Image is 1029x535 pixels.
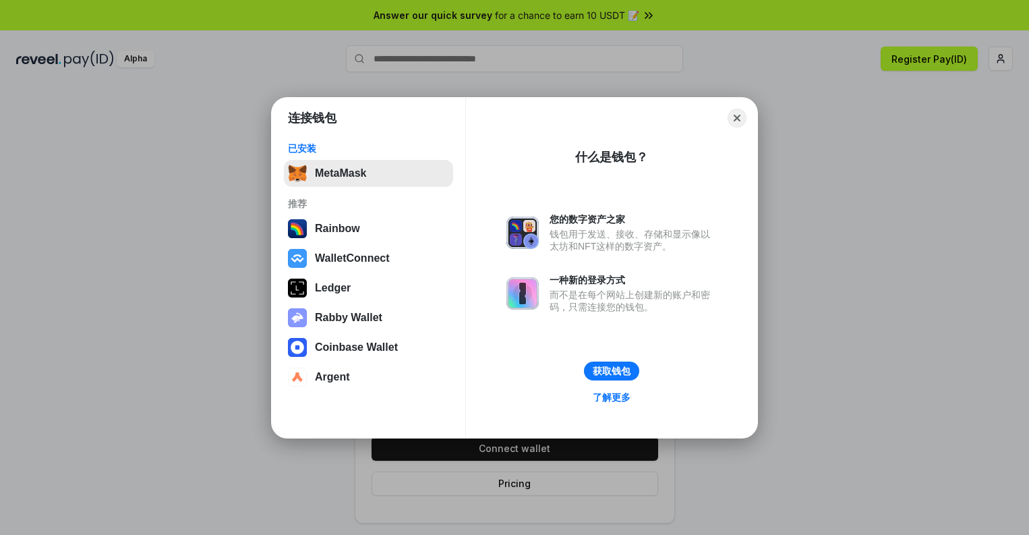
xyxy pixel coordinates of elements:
button: Coinbase Wallet [284,334,453,361]
img: svg+xml,%3Csvg%20width%3D%2228%22%20height%3D%2228%22%20viewBox%3D%220%200%2028%2028%22%20fill%3D... [288,368,307,387]
button: 获取钱包 [584,362,639,381]
div: Argent [315,371,350,383]
img: svg+xml,%3Csvg%20fill%3D%22none%22%20height%3D%2233%22%20viewBox%3D%220%200%2035%2033%22%20width%... [288,164,307,183]
div: Rabby Wallet [315,312,382,324]
div: 钱包用于发送、接收、存储和显示像以太坊和NFT这样的数字资产。 [550,228,717,252]
div: 获取钱包 [593,365,630,377]
div: 已安装 [288,142,449,154]
div: Coinbase Wallet [315,341,398,354]
div: MetaMask [315,167,366,179]
button: Rabby Wallet [284,304,453,331]
div: WalletConnect [315,252,390,264]
img: svg+xml,%3Csvg%20width%3D%22120%22%20height%3D%22120%22%20viewBox%3D%220%200%20120%20120%22%20fil... [288,219,307,238]
div: 一种新的登录方式 [550,274,717,286]
a: 了解更多 [585,389,639,406]
div: Rainbow [315,223,360,235]
div: 您的数字资产之家 [550,213,717,225]
div: 而不是在每个网站上创建新的账户和密码，只需连接您的钱包。 [550,289,717,313]
img: svg+xml,%3Csvg%20xmlns%3D%22http%3A%2F%2Fwww.w3.org%2F2000%2Fsvg%22%20fill%3D%22none%22%20viewBox... [506,217,539,249]
div: 了解更多 [593,391,630,403]
button: Argent [284,364,453,391]
div: Ledger [315,282,351,294]
div: 推荐 [288,198,449,210]
button: Close [728,109,746,128]
img: svg+xml,%3Csvg%20xmlns%3D%22http%3A%2F%2Fwww.w3.org%2F2000%2Fsvg%22%20fill%3D%22none%22%20viewBox... [288,308,307,327]
button: MetaMask [284,160,453,187]
img: svg+xml,%3Csvg%20width%3D%2228%22%20height%3D%2228%22%20viewBox%3D%220%200%2028%2028%22%20fill%3D... [288,249,307,268]
img: svg+xml,%3Csvg%20xmlns%3D%22http%3A%2F%2Fwww.w3.org%2F2000%2Fsvg%22%20fill%3D%22none%22%20viewBox... [506,277,539,310]
div: 什么是钱包？ [575,149,648,165]
button: WalletConnect [284,245,453,272]
img: svg+xml,%3Csvg%20xmlns%3D%22http%3A%2F%2Fwww.w3.org%2F2000%2Fsvg%22%20width%3D%2228%22%20height%3... [288,279,307,298]
button: Rainbow [284,215,453,242]
button: Ledger [284,275,453,302]
img: svg+xml,%3Csvg%20width%3D%2228%22%20height%3D%2228%22%20viewBox%3D%220%200%2028%2028%22%20fill%3D... [288,338,307,357]
h1: 连接钱包 [288,110,336,126]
